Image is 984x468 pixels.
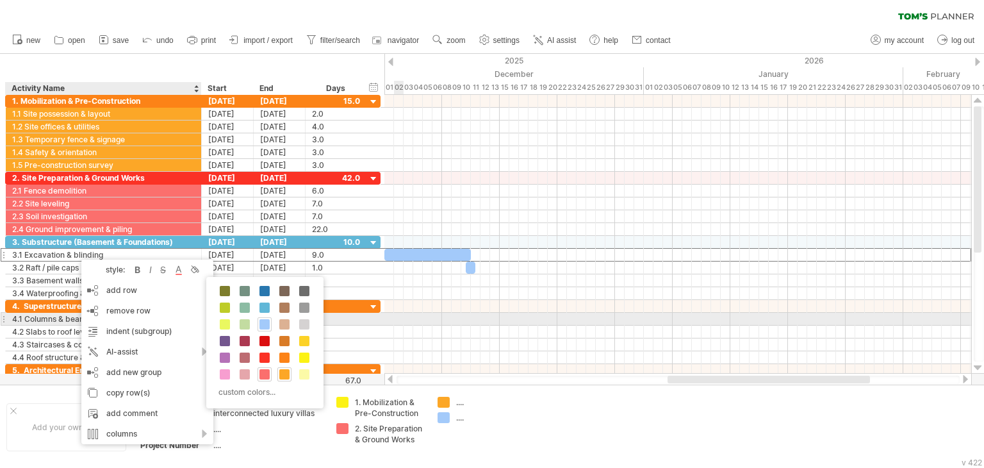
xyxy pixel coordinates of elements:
a: print [184,32,220,49]
a: save [95,32,133,49]
div: [DATE] [202,172,254,184]
a: my account [867,32,928,49]
span: save [113,36,129,45]
div: 4.4 Roof structure & topping-off [12,351,195,364]
div: End [259,82,298,95]
div: [DATE] [254,223,306,235]
div: [DATE] [202,121,254,133]
div: [DATE] [202,185,254,197]
div: columns [81,424,213,444]
span: settings [493,36,520,45]
div: Saturday, 31 January 2026 [894,81,903,94]
div: Monday, 5 January 2026 [673,81,682,94]
div: 22.0 [312,223,360,235]
div: [DATE] [254,236,306,248]
div: Monday, 15 December 2025 [500,81,509,94]
a: filter/search [303,32,364,49]
div: 3.2 Raft / pile caps [12,262,195,274]
div: .... [456,397,526,408]
a: log out [934,32,978,49]
div: Friday, 23 January 2026 [826,81,836,94]
div: add row [81,280,213,301]
a: settings [476,32,523,49]
div: Saturday, 10 January 2026 [721,81,730,94]
div: Tuesday, 27 January 2026 [855,81,865,94]
div: AI-assist [81,342,213,362]
span: log out [951,36,974,45]
div: Thursday, 11 December 2025 [471,81,480,94]
div: Monday, 19 January 2026 [788,81,798,94]
div: [DATE] [254,108,306,120]
div: [DATE] [202,146,254,158]
div: Add your own logo [6,403,126,451]
div: Tuesday, 2 December 2025 [394,81,404,94]
div: Saturday, 3 January 2026 [663,81,673,94]
div: Wednesday, 28 January 2026 [865,81,874,94]
div: Wednesday, 14 January 2026 [750,81,759,94]
div: [DATE] [202,236,254,248]
div: custom colors... [213,383,313,401]
div: Friday, 9 January 2026 [711,81,721,94]
div: style: [86,265,131,274]
span: filter/search [320,36,360,45]
div: Wednesday, 21 January 2026 [807,81,817,94]
div: [DATE] [202,262,254,274]
div: Friday, 6 February 2026 [942,81,951,94]
div: 1.1 Site possession & layout [12,108,195,120]
div: [DATE] [254,262,306,274]
div: Monday, 1 December 2025 [384,81,394,94]
div: [DATE] [254,172,306,184]
span: undo [156,36,174,45]
div: Friday, 19 December 2025 [538,81,548,94]
div: Friday, 16 January 2026 [769,81,778,94]
div: 2.3 Soil investigation [12,210,195,222]
div: 1. Mobilization & Pre-Construction [12,95,195,107]
span: zoom [447,36,465,45]
div: [DATE] [202,95,254,107]
div: Saturday, 20 December 2025 [548,81,557,94]
div: .... [456,412,526,423]
div: Saturday, 7 February 2026 [951,81,961,94]
a: zoom [429,32,469,49]
div: 1.3 Temporary fence & signage [12,133,195,146]
span: print [201,36,216,45]
div: Wednesday, 3 December 2025 [404,81,413,94]
div: Saturday, 24 January 2026 [836,81,846,94]
div: Friday, 2 January 2026 [653,81,663,94]
a: open [51,32,89,49]
div: Wednesday, 31 December 2025 [634,81,644,94]
div: [DATE] [202,210,254,222]
div: Wednesday, 7 January 2026 [692,81,701,94]
a: undo [139,32,177,49]
div: Thursday, 1 January 2026 [644,81,653,94]
div: Tuesday, 9 December 2025 [452,81,461,94]
div: 5. Architectural Envelope (Cladding & Glazing) [12,364,195,376]
div: 3. Substructure (Basement & Foundations) [12,236,195,248]
span: navigator [388,36,419,45]
div: 6.0 [312,185,360,197]
div: indent (subgroup) [81,321,213,342]
div: .... [213,424,321,435]
div: [DATE] [254,210,306,222]
div: 3.0 [312,146,360,158]
div: [DATE] [202,133,254,146]
div: Tuesday, 30 December 2025 [625,81,634,94]
div: Monday, 29 December 2025 [615,81,625,94]
div: [DATE] [202,223,254,235]
div: copy row(s) [81,383,213,403]
div: [DATE] [202,159,254,171]
div: December 2025 [384,67,644,81]
div: Thursday, 25 December 2025 [586,81,596,94]
div: Monday, 9 February 2026 [961,81,971,94]
div: Monday, 12 January 2026 [730,81,740,94]
div: .... [213,440,321,451]
div: [DATE] [202,197,254,210]
div: Thursday, 15 January 2026 [759,81,769,94]
div: 2. Site Preparation & Ground Works [355,423,425,445]
div: [DATE] [254,159,306,171]
span: remove row [106,306,151,315]
div: 4. Superstructure (Main Frame) [12,300,195,312]
div: Tuesday, 10 February 2026 [971,81,980,94]
div: 3.1 Excavation & blinding [12,249,195,261]
div: [DATE] [254,146,306,158]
